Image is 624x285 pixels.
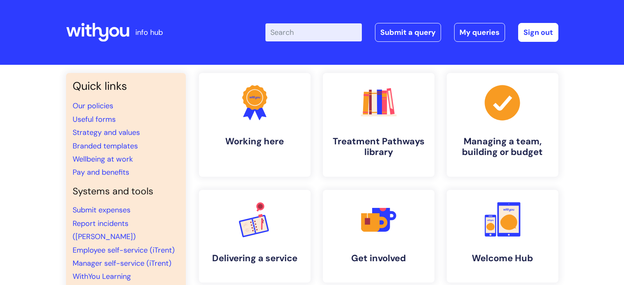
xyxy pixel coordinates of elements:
h4: Delivering a service [206,253,304,264]
div: | - [265,23,558,42]
a: Branded templates [73,141,138,151]
input: Search [265,23,362,41]
a: Get involved [323,190,434,283]
h3: Quick links [73,80,179,93]
a: Employee self-service (iTrent) [73,245,175,255]
a: My queries [454,23,505,42]
a: Managing a team, building or budget [447,73,558,177]
a: Welcome Hub [447,190,558,283]
a: Wellbeing at work [73,154,133,164]
a: WithYou Learning [73,271,131,281]
a: Submit expenses [73,205,130,215]
h4: Treatment Pathways library [329,136,428,158]
a: Submit a query [375,23,441,42]
a: Delivering a service [199,190,311,283]
a: Manager self-service (iTrent) [73,258,171,268]
a: Report incidents ([PERSON_NAME]) [73,219,136,242]
a: Treatment Pathways library [323,73,434,177]
a: Sign out [518,23,558,42]
a: Our policies [73,101,113,111]
h4: Managing a team, building or budget [453,136,552,158]
h4: Systems and tools [73,186,179,197]
h4: Get involved [329,253,428,264]
a: Strategy and values [73,128,140,137]
h4: Working here [206,136,304,147]
h4: Welcome Hub [453,253,552,264]
a: Useful forms [73,114,116,124]
a: Working here [199,73,311,177]
p: info hub [135,26,163,39]
a: Pay and benefits [73,167,129,177]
